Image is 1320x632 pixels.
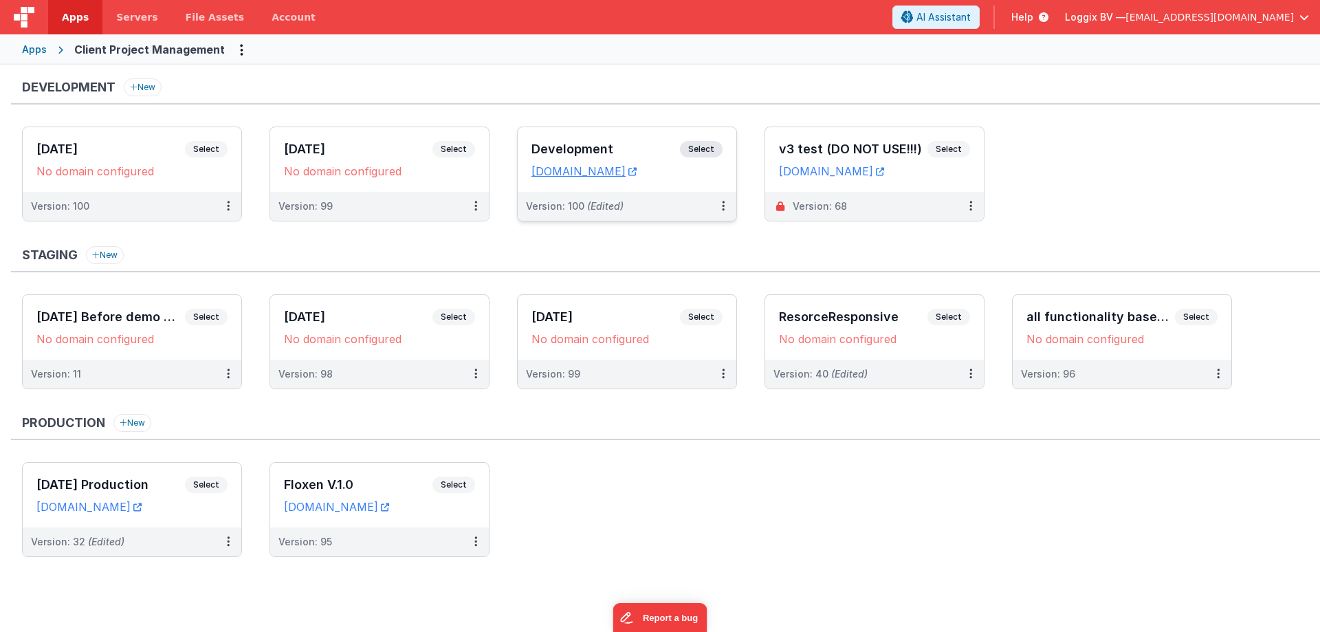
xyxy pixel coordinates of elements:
[284,332,475,346] div: No domain configured
[587,200,624,212] span: (Edited)
[31,199,89,213] div: Version: 100
[36,500,142,514] a: [DOMAIN_NAME]
[531,332,723,346] div: No domain configured
[36,310,185,324] h3: [DATE] Before demo version
[1125,10,1294,24] span: [EMAIL_ADDRESS][DOMAIN_NAME]
[22,416,105,430] h3: Production
[230,39,252,61] button: Options
[62,10,89,24] span: Apps
[526,199,624,213] div: Version: 100
[22,248,78,262] h3: Staging
[113,414,151,432] button: New
[531,142,680,156] h3: Development
[680,141,723,157] span: Select
[1026,310,1175,324] h3: all functionality based on task code.
[432,141,475,157] span: Select
[1026,332,1218,346] div: No domain configured
[284,478,432,492] h3: Floxen V.1.0
[793,199,847,213] div: Version: 68
[773,367,868,381] div: Version: 40
[779,142,927,156] h3: v3 test (DO NOT USE!!!)
[779,332,970,346] div: No domain configured
[927,309,970,325] span: Select
[36,332,228,346] div: No domain configured
[31,535,124,549] div: Version: 32
[927,141,970,157] span: Select
[278,535,332,549] div: Version: 95
[22,43,47,56] div: Apps
[88,536,124,547] span: (Edited)
[432,477,475,493] span: Select
[185,141,228,157] span: Select
[831,368,868,380] span: (Edited)
[74,41,225,58] div: Client Project Management
[278,199,333,213] div: Version: 99
[1021,367,1075,381] div: Version: 96
[779,310,927,324] h3: ResorceResponsive
[1011,10,1033,24] span: Help
[185,477,228,493] span: Select
[284,500,389,514] a: [DOMAIN_NAME]
[31,367,81,381] div: Version: 11
[892,6,980,29] button: AI Assistant
[680,309,723,325] span: Select
[185,309,228,325] span: Select
[36,478,185,492] h3: [DATE] Production
[531,164,637,178] a: [DOMAIN_NAME]
[186,10,245,24] span: File Assets
[526,367,580,381] div: Version: 99
[613,603,707,632] iframe: Marker.io feedback button
[86,246,124,264] button: New
[1175,309,1218,325] span: Select
[116,10,157,24] span: Servers
[916,10,971,24] span: AI Assistant
[284,310,432,324] h3: [DATE]
[22,80,115,94] h3: Development
[124,78,162,96] button: New
[531,310,680,324] h3: [DATE]
[36,142,185,156] h3: [DATE]
[432,309,475,325] span: Select
[284,142,432,156] h3: [DATE]
[779,164,884,178] a: [DOMAIN_NAME]
[278,367,333,381] div: Version: 98
[36,164,228,178] div: No domain configured
[1065,10,1125,24] span: Loggix BV —
[284,164,475,178] div: No domain configured
[1065,10,1309,24] button: Loggix BV — [EMAIL_ADDRESS][DOMAIN_NAME]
